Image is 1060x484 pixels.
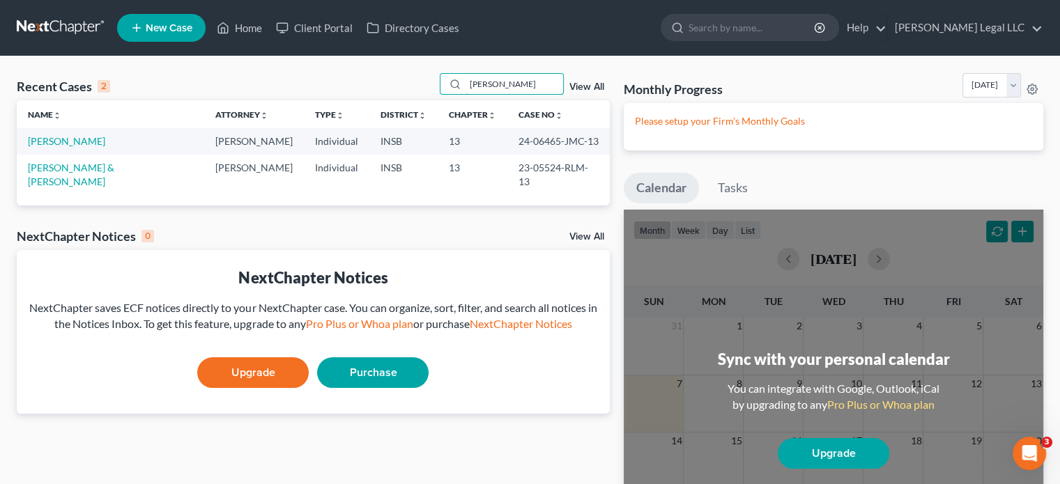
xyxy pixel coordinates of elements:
div: 0 [141,230,154,242]
td: 13 [438,128,507,154]
td: Individual [304,155,369,194]
a: Home [210,15,269,40]
input: Search by name... [689,15,816,40]
i: unfold_more [260,111,268,120]
span: New Case [146,23,192,33]
a: NextChapter Notices [469,317,571,330]
a: Upgrade [778,438,889,469]
i: unfold_more [488,111,496,120]
i: unfold_more [555,111,563,120]
a: [PERSON_NAME] Legal LLC [888,15,1043,40]
a: Typeunfold_more [315,109,344,120]
a: Chapterunfold_more [449,109,496,120]
a: Help [840,15,886,40]
td: [PERSON_NAME] [204,128,304,154]
a: Tasks [705,173,760,203]
div: NextChapter Notices [17,228,154,244]
div: Sync with your personal calendar [717,348,949,370]
a: Directory Cases [360,15,466,40]
a: Districtunfold_more [381,109,427,120]
a: Case Nounfold_more [519,109,563,120]
a: Upgrade [197,357,309,388]
div: You can integrate with Google, Outlook, iCal by upgrading to any [722,381,945,413]
td: 24-06465-JMC-13 [507,128,610,154]
i: unfold_more [418,111,427,120]
h3: Monthly Progress [624,81,723,97]
p: Please setup your Firm's Monthly Goals [635,114,1032,128]
span: 3 [1041,437,1052,448]
td: 23-05524-RLM-13 [507,155,610,194]
iframe: Intercom live chat [1013,437,1046,470]
a: [PERSON_NAME] & [PERSON_NAME] [28,162,114,187]
a: View All [569,232,604,242]
a: [PERSON_NAME] [28,135,105,147]
td: INSB [369,155,438,194]
td: Individual [304,128,369,154]
a: Pro Plus or Whoa plan [305,317,413,330]
a: Client Portal [269,15,360,40]
td: [PERSON_NAME] [204,155,304,194]
td: INSB [369,128,438,154]
a: Nameunfold_more [28,109,61,120]
div: Recent Cases [17,78,110,95]
div: NextChapter saves ECF notices directly to your NextChapter case. You can organize, sort, filter, ... [28,300,599,332]
i: unfold_more [53,111,61,120]
a: View All [569,82,604,92]
a: Purchase [317,357,429,388]
input: Search by name... [466,74,563,94]
div: 2 [98,80,110,93]
div: NextChapter Notices [28,267,599,288]
a: Attorneyunfold_more [215,109,268,120]
td: 13 [438,155,507,194]
a: Calendar [624,173,699,203]
i: unfold_more [336,111,344,120]
a: Pro Plus or Whoa plan [827,398,935,411]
